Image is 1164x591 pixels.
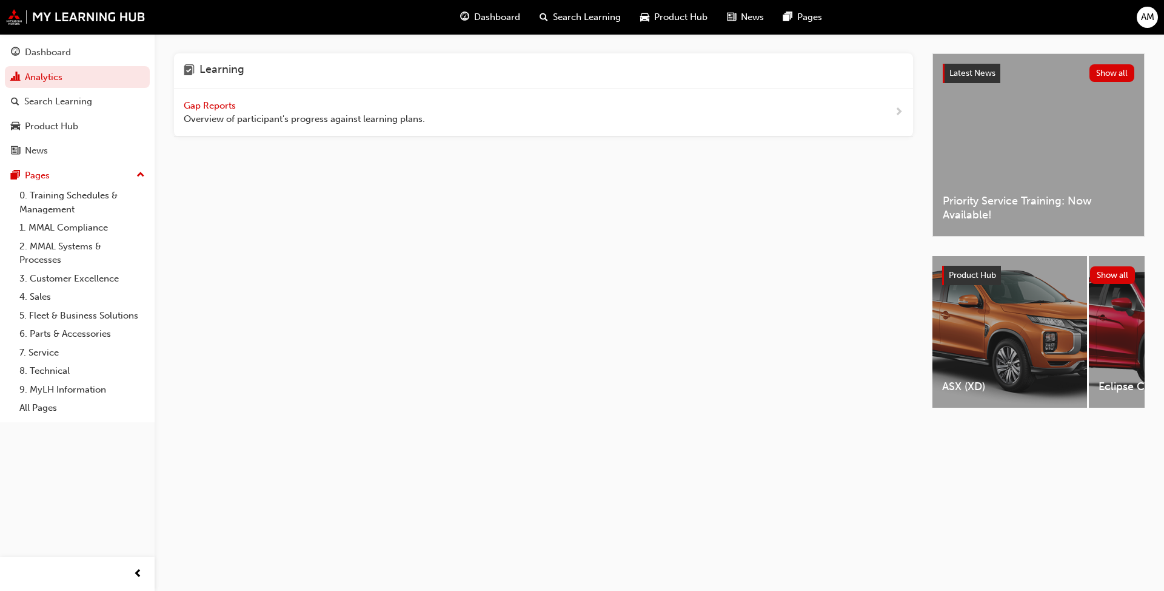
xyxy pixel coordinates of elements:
img: mmal [6,9,145,25]
span: search-icon [11,96,19,107]
a: Analytics [5,66,150,89]
span: chart-icon [11,72,20,83]
a: 4. Sales [15,288,150,306]
a: All Pages [15,399,150,417]
a: Product Hub [5,115,150,138]
span: guage-icon [11,47,20,58]
span: AM [1141,10,1154,24]
a: Dashboard [5,41,150,64]
button: Pages [5,164,150,187]
button: DashboardAnalyticsSearch LearningProduct HubNews [5,39,150,164]
span: prev-icon [133,567,142,582]
a: 7. Service [15,343,150,362]
a: 1. MMAL Compliance [15,218,150,237]
span: up-icon [136,167,145,183]
div: Dashboard [25,46,71,59]
span: ASX (XD) [942,380,1077,394]
span: learning-icon [184,63,195,79]
a: 3. Customer Excellence [15,269,150,288]
span: Pages [797,10,822,24]
div: Search Learning [24,95,92,109]
span: Search Learning [553,10,621,24]
span: Product Hub [949,270,996,280]
a: 8. Technical [15,362,150,380]
span: News [741,10,764,24]
span: Overview of participant's progress against learning plans. [184,112,425,126]
a: 0. Training Schedules & Management [15,186,150,218]
span: pages-icon [11,171,20,181]
button: Show all [1090,266,1136,284]
span: Dashboard [474,10,520,24]
span: car-icon [11,121,20,132]
a: 6. Parts & Accessories [15,325,150,343]
span: car-icon [640,10,649,25]
span: Latest News [949,68,995,78]
span: Product Hub [654,10,707,24]
a: 5. Fleet & Business Solutions [15,306,150,325]
a: news-iconNews [717,5,774,30]
div: News [25,144,48,158]
h4: Learning [199,63,244,79]
button: Show all [1089,64,1135,82]
a: pages-iconPages [774,5,832,30]
span: next-icon [894,105,903,120]
span: Gap Reports [184,100,238,111]
a: Product HubShow all [942,266,1135,285]
a: News [5,140,150,162]
span: news-icon [11,146,20,157]
span: pages-icon [783,10,792,25]
span: Priority Service Training: Now Available! [943,194,1134,221]
a: car-iconProduct Hub [630,5,717,30]
span: guage-icon [460,10,469,25]
div: Pages [25,169,50,183]
a: Search Learning [5,90,150,113]
a: Latest NewsShow allPriority Service Training: Now Available! [932,53,1145,237]
a: search-iconSearch Learning [530,5,630,30]
a: guage-iconDashboard [450,5,530,30]
a: Latest NewsShow all [943,64,1134,83]
span: search-icon [540,10,548,25]
a: ASX (XD) [932,256,1087,408]
span: news-icon [727,10,736,25]
a: Gap Reports Overview of participant's progress against learning plans.next-icon [174,89,913,137]
button: AM [1137,7,1158,28]
a: 9. MyLH Information [15,380,150,399]
div: Product Hub [25,120,78,133]
a: 2. MMAL Systems & Processes [15,237,150,269]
